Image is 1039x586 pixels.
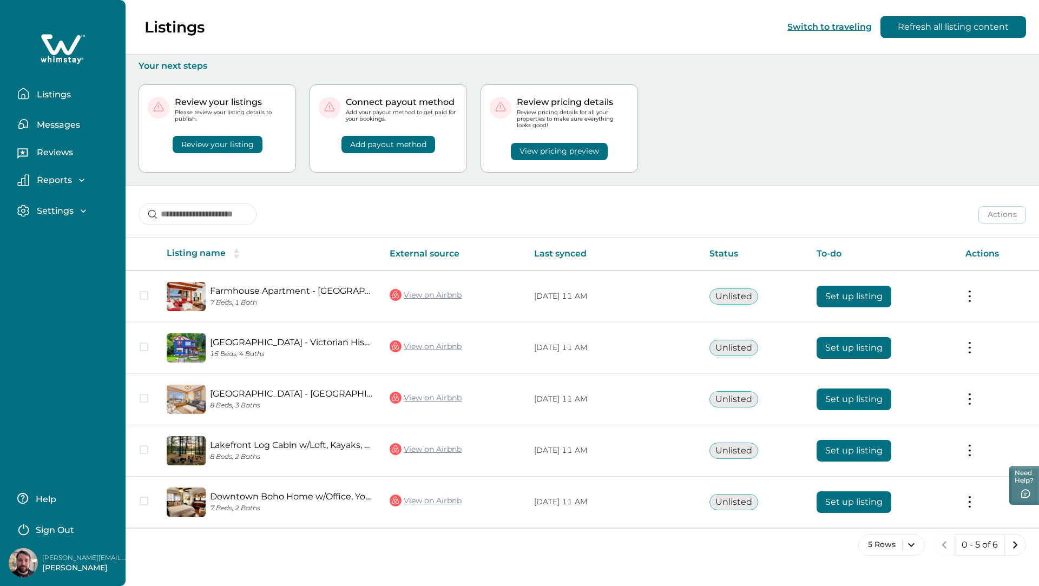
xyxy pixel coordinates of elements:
p: Sign Out [36,525,74,536]
a: View on Airbnb [390,339,462,353]
a: Downtown Boho Home w/Office, Yoga Studio,King Bed [210,491,372,502]
button: Set up listing [817,337,891,359]
button: Unlisted [709,391,758,407]
a: [GEOGRAPHIC_DATA] - Victorian Historic Home (1898) [210,337,372,347]
p: Reviews [34,147,73,158]
button: Sign Out [17,518,113,539]
th: External source [381,238,525,271]
p: 15 Beds, 4 Baths [210,350,372,358]
p: Please review your listing details to publish. [175,109,287,122]
a: View on Airbnb [390,288,462,302]
p: [DATE] 11 AM [534,394,692,405]
p: [DATE] 11 AM [534,343,692,353]
button: Unlisted [709,340,758,356]
button: Set up listing [817,389,891,410]
button: 5 Rows [858,534,925,556]
th: To-do [808,238,957,271]
p: 0 - 5 of 6 [962,539,998,550]
a: [GEOGRAPHIC_DATA] - [GEOGRAPHIC_DATA] [210,389,372,399]
button: Help [17,488,113,509]
p: 7 Beds, 2 Baths [210,504,372,512]
button: Set up listing [817,491,891,513]
p: 8 Beds, 2 Baths [210,453,372,461]
button: Settings [17,205,117,217]
p: [DATE] 11 AM [534,445,692,456]
button: Unlisted [709,494,758,510]
p: Review pricing details [517,97,629,108]
th: Actions [957,238,1039,271]
p: Review pricing details for all your properties to make sure everything looks good! [517,109,629,129]
p: [PERSON_NAME] [42,563,129,574]
p: Review your listings [175,97,287,108]
p: Your next steps [139,61,1026,71]
button: sorting [226,248,247,259]
p: Listings [144,18,205,36]
p: Connect payout method [346,97,458,108]
p: 7 Beds, 1 Bath [210,299,372,307]
a: Farmhouse Apartment - [GEOGRAPHIC_DATA] [210,286,372,296]
button: Reports [17,174,117,186]
p: Reports [34,175,72,186]
button: Unlisted [709,443,758,459]
th: Status [701,238,808,271]
button: Reviews [17,143,117,165]
button: Set up listing [817,286,891,307]
img: propertyImage_Great River Road - Victorian Historic Home (1898) [167,333,206,363]
a: View on Airbnb [390,493,462,508]
button: Unlisted [709,288,758,305]
button: Listings [17,83,117,104]
p: [DATE] 11 AM [534,291,692,302]
button: previous page [933,534,955,556]
p: Settings [34,206,74,216]
th: Last synced [525,238,701,271]
button: Actions [978,206,1026,223]
img: propertyImage_Downtown Boho Home w/Office, Yoga Studio,King Bed [167,488,206,517]
img: propertyImage_Farmhouse Apartment - River Road Historic Home [167,282,206,311]
button: Review your listing [173,136,262,153]
button: 0 - 5 of 6 [955,534,1005,556]
p: Add your payout method to get paid for your bookings. [346,109,458,122]
button: Set up listing [817,440,891,462]
p: [DATE] 11 AM [534,497,692,508]
button: next page [1004,534,1026,556]
button: View pricing preview [511,143,608,160]
button: Refresh all listing content [880,16,1026,38]
img: propertyImage_Riverview Apartment - River Road Historic Home [167,385,206,414]
p: 8 Beds, 3 Baths [210,401,372,410]
p: [PERSON_NAME][EMAIL_ADDRESS][DOMAIN_NAME] [42,552,129,563]
img: Whimstay Host [9,548,38,577]
img: propertyImage_Lakefront Log Cabin w/Loft, Kayaks, Canoe, EV [167,436,206,465]
p: Messages [34,120,80,130]
a: View on Airbnb [390,442,462,456]
p: Help [32,494,56,505]
button: Add payout method [341,136,435,153]
a: Lakefront Log Cabin w/Loft, Kayaks, Canoe, EV [210,440,372,450]
p: Listings [34,89,71,100]
button: Messages [17,113,117,135]
button: Switch to traveling [787,22,872,32]
th: Listing name [158,238,381,271]
a: View on Airbnb [390,391,462,405]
